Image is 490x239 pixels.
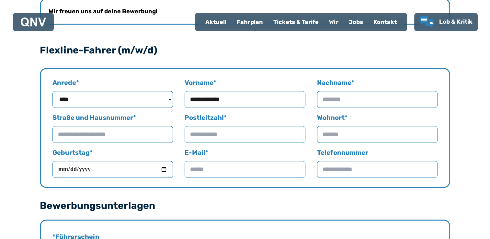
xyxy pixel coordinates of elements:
[185,148,305,178] label: E-Mail *
[40,45,157,55] p: Flexline-Fahrer (m/w/d)
[317,78,438,108] label: Nachname *
[52,126,173,143] input: Straße und Hausnummer*
[21,16,46,28] a: QNV Logo
[419,16,473,28] a: Lob & Kritik
[324,14,344,30] a: Wir
[268,14,324,30] a: Tickets & Tarife
[52,113,173,143] label: Straße und Hausnummer *
[368,14,402,30] a: Kontakt
[52,161,173,178] input: Geburtstag*
[317,113,438,143] label: Wohnort *
[185,113,305,143] label: Postleitzahl *
[317,126,438,143] input: Wohnort*
[52,148,173,178] label: Geburtstag *
[344,14,368,30] a: Jobs
[52,91,173,108] select: Anrede*
[49,8,157,15] strong: Wir freuen uns auf deine Bewerbung!
[317,148,438,178] label: Telefonnummer
[185,126,305,143] input: Postleitzahl*
[232,14,268,30] a: Fahrplan
[52,78,173,108] label: Anrede *
[317,91,438,108] input: Nachname*
[185,161,305,178] input: E-Mail*
[200,14,232,30] a: Aktuell
[21,17,46,27] img: QNV Logo
[185,78,305,108] label: Vorname *
[439,18,473,25] span: Lob & Kritik
[40,201,155,211] legend: Bewerbungsunterlagen
[185,91,305,108] input: Vorname*
[317,161,438,178] input: Telefonnummer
